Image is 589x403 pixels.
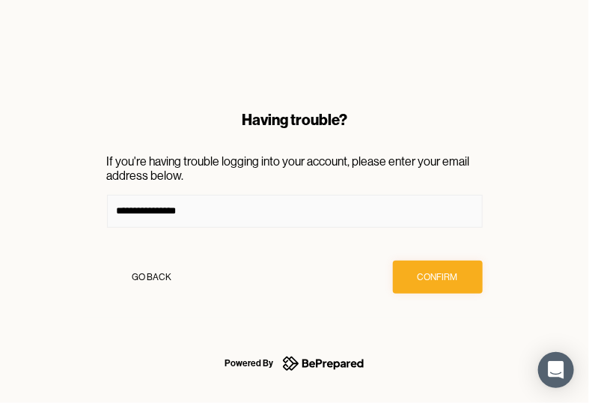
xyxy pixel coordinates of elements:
[393,261,483,294] button: Confirm
[107,154,483,183] p: If you're having trouble logging into your account, please enter your email address below.
[538,352,574,388] div: Open Intercom Messenger
[225,354,274,372] div: Powered By
[107,261,197,294] button: Go Back
[418,270,458,285] div: Confirm
[132,270,171,285] div: Go Back
[107,109,483,130] div: Having trouble?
